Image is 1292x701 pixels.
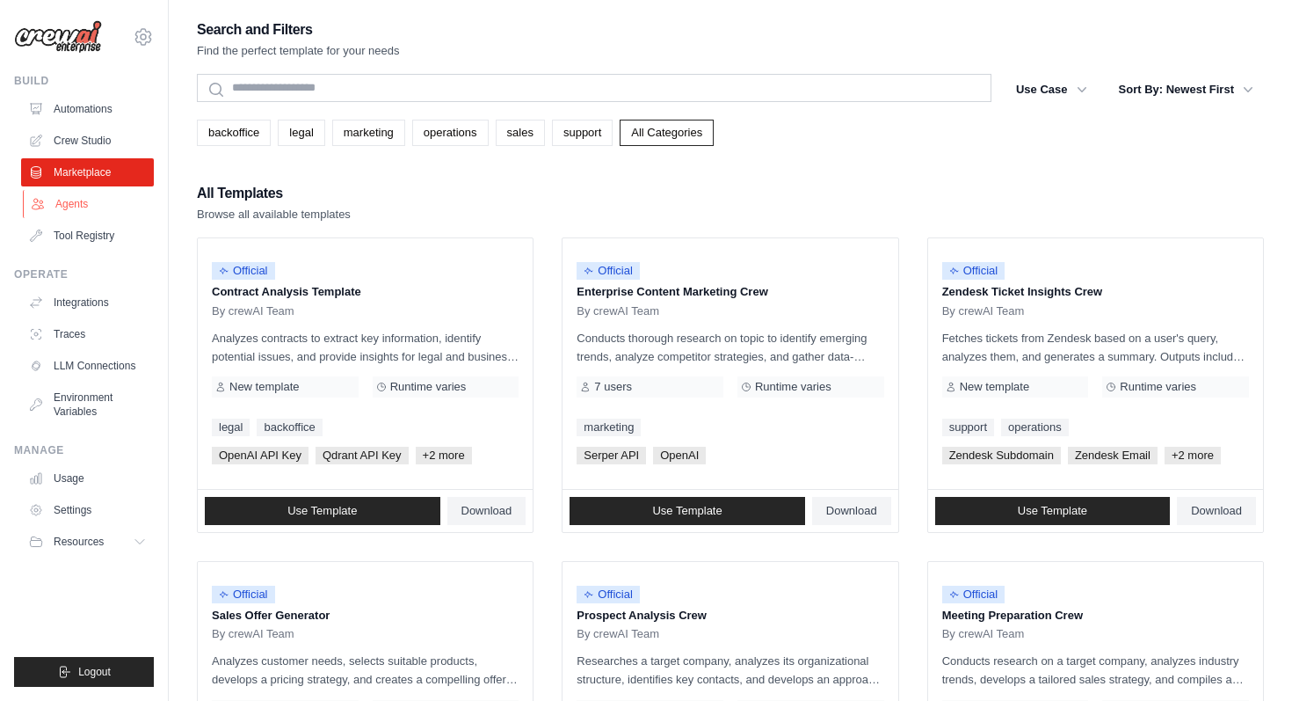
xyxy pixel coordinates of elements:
span: Official [942,262,1005,280]
span: Official [212,586,275,603]
span: Serper API [577,447,646,464]
p: Analyzes contracts to extract key information, identify potential issues, and provide insights fo... [212,329,519,366]
a: Use Template [935,497,1171,525]
span: Runtime varies [1120,380,1196,394]
span: Official [577,262,640,280]
span: Official [942,586,1005,603]
button: Use Case [1005,74,1098,106]
span: Use Template [1018,504,1087,518]
a: Marketplace [21,158,154,186]
a: marketing [577,419,641,436]
div: Build [14,74,154,88]
button: Sort By: Newest First [1108,74,1264,106]
p: Analyzes customer needs, selects suitable products, develops a pricing strategy, and creates a co... [212,652,519,689]
a: support [942,419,994,436]
span: +2 more [1165,447,1221,464]
p: Researches a target company, analyzes its organizational structure, identifies key contacts, and ... [577,652,883,689]
span: By crewAI Team [577,627,659,641]
p: Conducts thorough research on topic to identify emerging trends, analyze competitor strategies, a... [577,329,883,366]
span: By crewAI Team [577,304,659,318]
h2: Search and Filters [197,18,400,42]
p: Fetches tickets from Zendesk based on a user's query, analyzes them, and generates a summary. Out... [942,329,1249,366]
a: Use Template [205,497,440,525]
a: Settings [21,496,154,524]
a: Automations [21,95,154,123]
span: Logout [78,665,111,679]
span: Official [212,262,275,280]
p: Find the perfect template for your needs [197,42,400,60]
a: marketing [332,120,405,146]
p: Browse all available templates [197,206,351,223]
span: By crewAI Team [942,304,1025,318]
p: Meeting Preparation Crew [942,607,1249,624]
a: Download [812,497,891,525]
span: By crewAI Team [942,627,1025,641]
a: Download [1177,497,1256,525]
span: Download [826,504,877,518]
a: legal [278,120,324,146]
a: backoffice [197,120,271,146]
span: Download [1191,504,1242,518]
a: sales [496,120,545,146]
a: Integrations [21,288,154,317]
p: Prospect Analysis Crew [577,607,883,624]
a: Tool Registry [21,222,154,250]
a: operations [412,120,489,146]
span: Official [577,586,640,603]
span: By crewAI Team [212,304,294,318]
button: Resources [21,528,154,556]
a: Agents [23,190,156,218]
span: Use Template [652,504,722,518]
span: Runtime varies [755,380,831,394]
span: Runtime varies [390,380,467,394]
a: operations [1001,419,1069,436]
a: support [552,120,613,146]
a: Traces [21,320,154,348]
span: Zendesk Email [1068,447,1158,464]
span: OpenAI [653,447,706,464]
a: LLM Connections [21,352,154,380]
span: Use Template [287,504,357,518]
span: OpenAI API Key [212,447,308,464]
p: Sales Offer Generator [212,607,519,624]
span: Download [461,504,512,518]
span: 7 users [594,380,632,394]
a: Crew Studio [21,127,154,155]
p: Enterprise Content Marketing Crew [577,283,883,301]
button: Logout [14,657,154,687]
span: Qdrant API Key [316,447,409,464]
span: Zendesk Subdomain [942,447,1061,464]
a: Usage [21,464,154,493]
h2: All Templates [197,181,351,206]
p: Contract Analysis Template [212,283,519,301]
a: All Categories [620,120,714,146]
span: +2 more [416,447,472,464]
img: Logo [14,20,102,54]
a: Environment Variables [21,383,154,426]
a: backoffice [257,419,322,436]
a: Use Template [570,497,805,525]
p: Zendesk Ticket Insights Crew [942,283,1249,301]
div: Manage [14,443,154,457]
a: Download [447,497,526,525]
span: Resources [54,535,104,549]
p: Conducts research on a target company, analyzes industry trends, develops a tailored sales strate... [942,652,1249,689]
div: Operate [14,267,154,281]
span: By crewAI Team [212,627,294,641]
span: New template [229,380,299,394]
a: legal [212,419,250,436]
span: New template [960,380,1029,394]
